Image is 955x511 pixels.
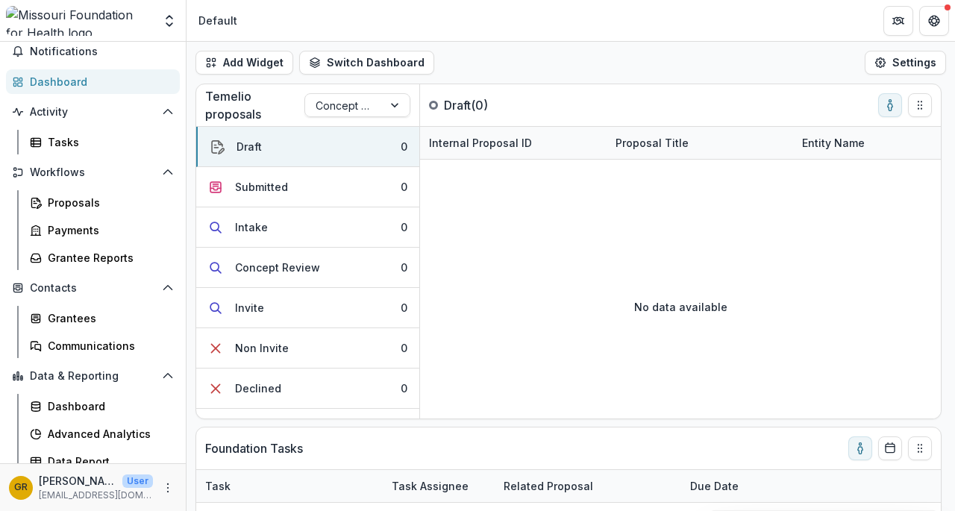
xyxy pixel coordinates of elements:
div: Task [196,470,383,502]
div: 0 [401,179,407,195]
p: No data available [634,299,727,315]
span: Contacts [30,282,156,295]
div: Task Assignee [383,478,477,494]
a: Tasks [24,130,180,154]
nav: breadcrumb [192,10,243,31]
div: Proposal Title [607,127,793,159]
span: Data & Reporting [30,370,156,383]
div: Tasks [48,134,168,150]
button: Calendar [878,436,902,460]
div: Task Assignee [383,470,495,502]
button: toggle-assigned-to-me [848,436,872,460]
button: Drag [908,93,932,117]
button: Add Widget [195,51,293,75]
div: Due Date [681,470,793,502]
div: Grantee Reports [48,250,168,266]
div: 0 [401,380,407,396]
button: Open Contacts [6,276,180,300]
div: Invite [235,300,264,316]
button: Open Data & Reporting [6,364,180,388]
button: Switch Dashboard [299,51,434,75]
div: Communications [48,338,168,354]
div: 0 [401,260,407,275]
button: toggle-assigned-to-me [878,93,902,117]
div: Gail Reynoso [14,483,28,492]
button: Invite0 [196,288,419,328]
div: Due Date [681,478,748,494]
div: Concept Review [235,260,320,275]
div: Entity Name [793,135,874,151]
button: Draft0 [196,127,419,167]
button: Settings [865,51,946,75]
div: Related Proposal [495,470,681,502]
div: Grantees [48,310,168,326]
button: Declined0 [196,369,419,409]
button: More [159,479,177,497]
div: Declined [235,380,281,396]
button: Notifications [6,40,180,63]
div: Proposal Title [607,135,698,151]
p: Temelio proposals [205,87,304,123]
div: Internal Proposal ID [420,127,607,159]
div: Default [198,13,237,28]
div: 0 [401,219,407,235]
p: Foundation Tasks [205,439,303,457]
div: Intake [235,219,268,235]
button: Submitted0 [196,167,419,207]
div: Advanced Analytics [48,426,168,442]
div: Draft [237,139,262,154]
a: Grantees [24,306,180,330]
div: 0 [401,300,407,316]
button: Get Help [919,6,949,36]
button: Open entity switcher [159,6,180,36]
a: Payments [24,218,180,242]
span: Notifications [30,46,174,58]
a: Dashboard [24,394,180,418]
p: User [122,474,153,488]
button: Open Activity [6,100,180,124]
img: Missouri Foundation for Health logo [6,6,153,36]
div: Payments [48,222,168,238]
button: Intake0 [196,207,419,248]
a: Data Report [24,449,180,474]
div: 0 [401,340,407,356]
div: Non Invite [235,340,289,356]
button: Drag [908,436,932,460]
button: Partners [883,6,913,36]
div: 0 [401,139,407,154]
button: Non Invite0 [196,328,419,369]
div: Data Report [48,454,168,469]
span: Activity [30,106,156,119]
div: Dashboard [48,398,168,414]
button: Concept Review0 [196,248,419,288]
a: Dashboard [6,69,180,94]
a: Proposals [24,190,180,215]
div: Dashboard [30,74,168,90]
div: Related Proposal [495,478,602,494]
div: Task [196,478,239,494]
p: [PERSON_NAME] [39,473,116,489]
div: Proposals [48,195,168,210]
button: Open Workflows [6,160,180,184]
span: Workflows [30,166,156,179]
a: Grantee Reports [24,245,180,270]
div: Submitted [235,179,288,195]
p: [EMAIL_ADDRESS][DOMAIN_NAME] [39,489,153,502]
a: Advanced Analytics [24,421,180,446]
div: Internal Proposal ID [420,135,541,151]
a: Communications [24,333,180,358]
p: Draft ( 0 ) [444,96,556,114]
